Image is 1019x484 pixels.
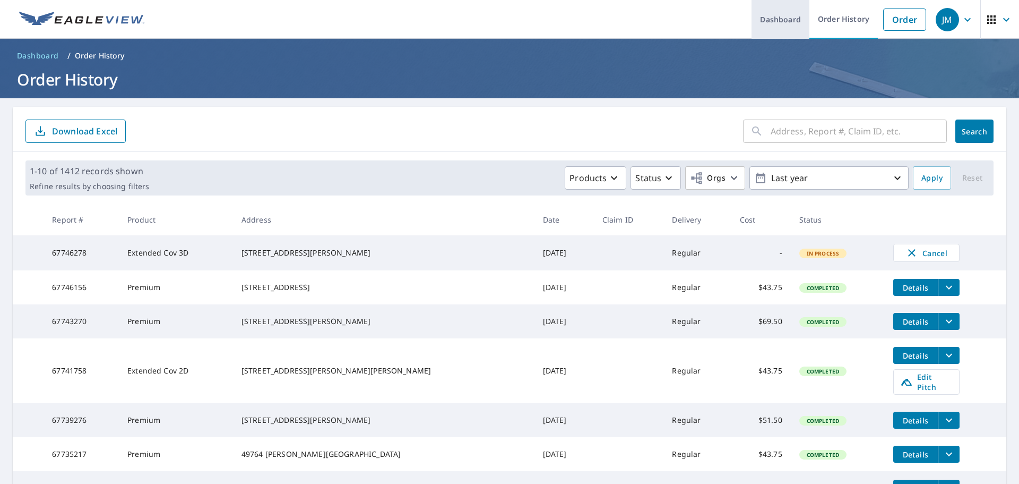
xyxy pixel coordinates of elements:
td: Regular [663,338,731,403]
span: Details [900,317,931,327]
td: [DATE] [534,338,594,403]
p: Download Excel [52,125,117,137]
span: Dashboard [17,50,59,61]
td: 67735217 [44,437,119,471]
button: filesDropdownBtn-67746156 [938,279,960,296]
div: [STREET_ADDRESS][PERSON_NAME] [241,248,526,258]
th: Cost [731,204,791,235]
td: [DATE] [534,235,594,270]
button: detailsBtn-67741758 [893,347,938,364]
span: Orgs [690,172,726,185]
td: [DATE] [534,304,594,338]
div: [STREET_ADDRESS][PERSON_NAME] [241,415,526,426]
button: filesDropdownBtn-67741758 [938,347,960,364]
p: Refine results by choosing filters [30,182,149,191]
td: Premium [119,304,233,338]
td: $43.75 [731,437,791,471]
td: 67746156 [44,270,119,304]
td: Extended Cov 2D [119,338,233,403]
img: EV Logo [19,12,144,28]
h1: Order History [13,69,1006,90]
span: Details [900,449,931,460]
button: Download Excel [25,120,126,143]
th: Status [791,204,885,235]
button: Products [565,166,626,190]
button: Search [955,120,994,143]
a: Dashboard [13,47,63,64]
button: Apply [913,166,951,190]
span: Cancel [904,247,948,259]
a: Edit Pitch [893,369,960,395]
td: 67746278 [44,235,119,270]
td: Regular [663,270,731,304]
span: Completed [800,417,845,424]
button: Status [631,166,681,190]
span: Completed [800,318,845,326]
th: Date [534,204,594,235]
p: Last year [767,169,891,188]
a: Order [883,9,926,31]
p: 1-10 of 1412 records shown [30,165,149,177]
span: Completed [800,284,845,292]
button: filesDropdownBtn-67743270 [938,313,960,330]
nav: breadcrumb [13,47,1006,64]
td: Regular [663,437,731,471]
td: [DATE] [534,437,594,471]
button: filesDropdownBtn-67739276 [938,412,960,429]
td: Premium [119,403,233,437]
p: Status [635,172,661,184]
span: Search [964,126,985,137]
span: Details [900,415,931,426]
div: 49764 [PERSON_NAME][GEOGRAPHIC_DATA] [241,449,526,460]
div: [STREET_ADDRESS] [241,282,526,293]
td: Extended Cov 3D [119,235,233,270]
button: Cancel [893,244,960,262]
th: Claim ID [594,204,664,235]
button: filesDropdownBtn-67735217 [938,446,960,463]
span: Details [900,283,931,293]
span: In Process [800,250,846,257]
td: $43.75 [731,338,791,403]
th: Product [119,204,233,235]
td: 67739276 [44,403,119,437]
td: $51.50 [731,403,791,437]
td: 67743270 [44,304,119,338]
td: - [731,235,791,270]
p: Order History [75,50,125,61]
th: Delivery [663,204,731,235]
div: JM [936,8,959,31]
span: Details [900,351,931,361]
div: [STREET_ADDRESS][PERSON_NAME][PERSON_NAME] [241,366,526,376]
td: Premium [119,270,233,304]
button: Orgs [685,166,745,190]
span: Apply [921,172,943,185]
th: Address [233,204,534,235]
td: Premium [119,437,233,471]
td: [DATE] [534,270,594,304]
span: Edit Pitch [900,372,953,392]
th: Report # [44,204,119,235]
td: $43.75 [731,270,791,304]
li: / [67,49,71,62]
td: Regular [663,304,731,338]
td: Regular [663,235,731,270]
button: detailsBtn-67743270 [893,313,938,330]
span: Completed [800,451,845,458]
button: detailsBtn-67746156 [893,279,938,296]
button: detailsBtn-67739276 [893,412,938,429]
p: Products [569,172,607,184]
div: [STREET_ADDRESS][PERSON_NAME] [241,316,526,327]
td: $69.50 [731,304,791,338]
td: Regular [663,403,731,437]
td: [DATE] [534,403,594,437]
input: Address, Report #, Claim ID, etc. [771,116,947,146]
button: detailsBtn-67735217 [893,446,938,463]
td: 67741758 [44,338,119,403]
button: Last year [749,166,909,190]
span: Completed [800,368,845,375]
